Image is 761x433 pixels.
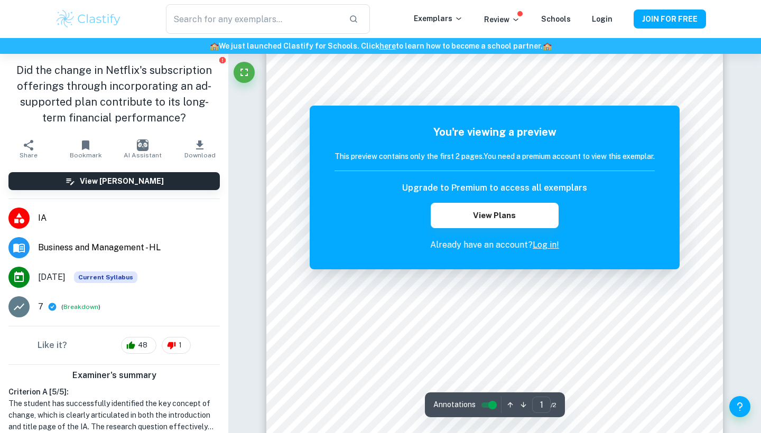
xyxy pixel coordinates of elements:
input: Search for any exemplars... [166,4,340,34]
button: JOIN FOR FREE [634,10,706,29]
a: Schools [541,15,571,23]
h1: The student has successfully identified the key concept of change, which is clearly articulated i... [8,398,220,432]
h6: Like it? [38,339,67,352]
span: 1 [173,340,188,351]
span: AI Assistant [124,152,162,159]
h6: View [PERSON_NAME] [80,175,164,187]
a: Log in! [533,240,559,250]
h6: We just launched Clastify for Schools. Click to learn how to become a school partner. [2,40,759,52]
button: Report issue [218,56,226,64]
img: Clastify logo [55,8,122,30]
p: 7 [38,300,43,313]
h6: Criterion A [ 5 / 5 ]: [8,386,220,398]
h5: You're viewing a preview [335,124,655,140]
button: View Plans [431,203,559,228]
h6: This preview contains only the first 2 pages. You need a premium account to view this exemplar. [335,150,655,162]
span: 48 [132,340,153,351]
span: Bookmark [70,152,102,159]
h6: Examiner's summary [4,369,224,382]
p: Already have an account? [335,239,655,251]
img: AI Assistant [137,139,149,151]
button: Fullscreen [234,62,255,83]
span: Annotations [433,399,476,410]
span: Current Syllabus [74,271,137,283]
span: Share [20,152,38,159]
span: 🏫 [210,42,219,50]
a: here [379,42,396,50]
button: Download [171,134,228,164]
div: 1 [162,337,191,354]
h1: Did the change in Netflix's subscription offerings through incorporating an ad-supported plan con... [8,62,220,126]
span: Business and Management - HL [38,241,220,254]
button: Breakdown [63,302,98,312]
div: 48 [121,337,156,354]
div: This exemplar is based on the current syllabus. Feel free to refer to it for inspiration/ideas wh... [74,271,137,283]
button: AI Assistant [114,134,171,164]
span: 🏫 [543,42,552,50]
a: Login [592,15,612,23]
h6: Upgrade to Premium to access all exemplars [402,182,587,194]
p: Review [484,14,520,25]
span: / 2 [551,400,556,410]
span: IA [38,212,220,224]
button: Bookmark [57,134,114,164]
button: Help and Feedback [729,396,750,417]
span: ( ) [61,302,100,312]
p: Exemplars [414,13,463,24]
span: Download [184,152,216,159]
span: [DATE] [38,271,66,284]
button: View [PERSON_NAME] [8,172,220,190]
